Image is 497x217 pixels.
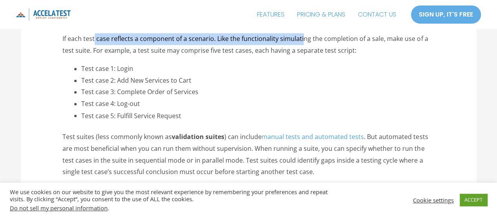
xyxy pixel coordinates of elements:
[352,5,403,24] a: CONTACT US
[10,204,108,212] a: Do not sell my personal information
[81,86,435,98] li: Test case 3: Complete Order of Services
[81,75,435,87] li: Test case 2: Add New Services to Cart
[81,63,435,75] li: Test case 1: Login
[411,5,481,24] a: SIGN UP, IT'S FREE
[413,197,454,204] a: Cookie settings
[16,8,71,20] img: icon
[10,204,344,211] div: .
[81,110,435,122] li: Test case 5: Fulfill Service Request
[460,194,487,206] a: ACCEPT
[62,131,435,178] p: Test suites (less commonly known as ) can include . But automated tests are most beneficial when ...
[262,132,364,141] a: manual tests and automated tests
[62,33,435,56] p: If each test case reflects a component of a scenario. Like the functionality simulating the compl...
[81,98,435,110] li: Test case 4: Log-out
[172,132,224,141] strong: validation suites
[10,188,344,211] div: We use cookies on our website to give you the most relevant experience by remembering your prefer...
[291,5,352,24] a: PRICING & PLANS
[251,5,291,24] a: FEATURES
[251,5,403,24] nav: Site Navigation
